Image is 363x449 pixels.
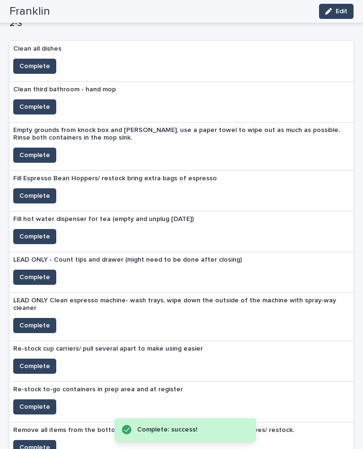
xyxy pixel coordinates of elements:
a: Re-stock cup carriers/ pull several apart to make using easierComplete [9,341,354,382]
button: Complete [13,270,56,285]
h1: 2-3 [9,18,354,30]
span: Complete [19,273,50,282]
button: Complete [13,148,56,163]
p: LEAD ONLY - Count tips and drawer (might need to be done after closing) [13,256,242,264]
a: LEAD ONLY Clean espresso machine- wash trays, wipe down the outside of the machine with spray-way... [9,293,354,342]
span: Complete [19,361,50,371]
p: Remove all items from the bottom of the prep refrigerator and wipe out shelves/ restock. [13,426,294,434]
a: Fill Espresso Bean Hoppers/ restock bring extra bags of espressoComplete [9,171,354,211]
button: Complete [13,188,56,203]
button: Complete [13,359,56,374]
a: Clean third bathroom - hand mopComplete [9,82,354,123]
a: LEAD ONLY - Count tips and drawer (might need to be done after closing)Complete [9,252,354,293]
a: Clean all dishesComplete [9,41,354,82]
a: Empty grounds from knock box and [PERSON_NAME], use a paper towel to wipe out as much as possible... [9,123,354,171]
a: Fill hot water dispenser for tea (empty and unplug [DATE])Complete [9,211,354,252]
button: Complete [13,59,56,74]
span: Complete [19,150,50,160]
span: Complete [19,321,50,330]
span: Complete [19,102,50,112]
span: Complete [19,191,50,201]
p: Clean all dishes [13,45,61,53]
h2: Franklin [9,5,50,18]
p: Clean third bathroom - hand mop [13,86,116,94]
p: LEAD ONLY Clean espresso machine- wash trays, wipe down the outside of the machine with spray-way... [13,297,350,313]
span: Complete [19,232,50,241]
p: Empty grounds from knock box and [PERSON_NAME], use a paper towel to wipe out as much as possible... [13,126,350,142]
p: Re-stock cup carriers/ pull several apart to make using easier [13,345,203,353]
p: Re-stock to-go containers in prep area and at register [13,386,183,394]
button: Complete [13,318,56,333]
button: Complete [13,399,56,414]
p: Fill hot water dispenser for tea (empty and unplug [DATE]) [13,215,194,223]
button: Complete [13,99,56,114]
a: Re-stock to-go containers in prep area and at registerComplete [9,382,354,423]
div: Complete: success! [137,424,237,436]
span: Complete [19,62,50,71]
p: Fill Espresso Bean Hoppers/ restock bring extra bags of espresso [13,175,217,183]
span: Edit [336,8,347,15]
button: Complete [13,229,56,244]
span: Complete [19,402,50,412]
button: Edit [319,4,354,19]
